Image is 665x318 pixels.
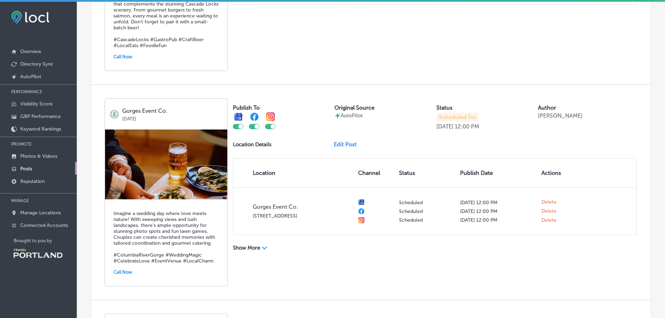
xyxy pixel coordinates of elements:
[541,199,556,205] span: Delete
[20,166,32,172] p: Posts
[341,112,363,119] p: AutoPilot
[20,178,45,184] p: Reputation
[233,245,260,251] p: Show More
[457,158,539,187] th: Publish Date
[110,110,119,119] img: logo
[20,101,53,107] p: Visibility Score
[14,249,62,258] img: Travel Portland
[538,112,583,119] p: [PERSON_NAME]
[20,126,61,132] p: Keyword Rankings
[455,123,479,130] p: 12:00 PM
[253,213,353,219] p: [STREET_ADDRESS]
[233,141,272,148] p: Location Details
[541,217,556,223] span: Delete
[253,204,353,210] p: Gorges Event Co.
[105,130,227,199] img: 5de5712a-6901-4749-9437-dc36c841bc44Venture-Ever-After-Columbia-River-Gorge-Rainy-Elopement.jpg
[334,104,375,111] label: Original Source
[436,104,452,111] label: Status
[122,114,222,121] p: [DATE]
[20,49,41,54] p: Overview
[233,158,355,187] th: Location
[113,210,219,264] h5: Imagine a wedding day where love meets nature! With sweeping views and lush landscapes, there's a...
[436,112,479,122] p: Scheduled For
[396,158,457,187] th: Status
[399,208,455,214] p: Scheduled
[20,153,57,159] p: Photos & Videos
[14,238,77,243] p: Brought to you by
[20,61,53,67] p: Directory Sync
[539,158,571,187] th: Actions
[460,208,536,214] p: [DATE] 12:00 PM
[233,104,260,111] label: Publish To
[399,200,455,206] p: Scheduled
[20,113,61,119] p: GBP Performance
[334,112,341,119] img: autopilot-icon
[538,104,556,111] label: Author
[541,208,556,214] span: Delete
[460,200,536,206] p: [DATE] 12:00 PM
[355,158,396,187] th: Channel
[11,11,50,24] img: fda3e92497d09a02dc62c9cd864e3231.png
[334,141,362,148] a: Edit Post
[20,210,61,216] p: Manage Locations
[20,74,41,80] p: AutoPilot
[399,217,455,223] p: Scheduled
[122,108,222,114] p: Gorges Event Co.
[436,123,453,130] p: [DATE]
[20,222,68,228] p: Connected Accounts
[460,217,536,223] p: [DATE] 12:00 PM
